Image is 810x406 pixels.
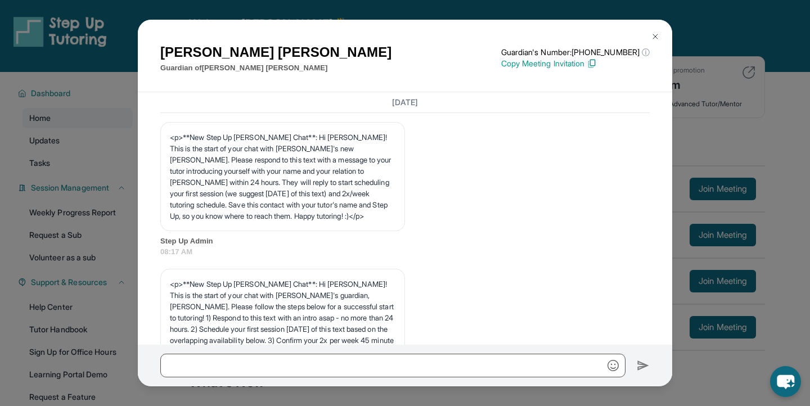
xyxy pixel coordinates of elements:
p: Copy Meeting Invitation [501,58,650,69]
p: <p>**New Step Up [PERSON_NAME] Chat**: Hi [PERSON_NAME]! This is the start of your chat with [PER... [170,132,395,222]
span: Step Up Admin [160,236,650,247]
h3: [DATE] [160,97,650,108]
span: ⓘ [642,47,650,58]
h1: [PERSON_NAME] [PERSON_NAME] [160,42,391,62]
p: Guardian's Number: [PHONE_NUMBER] [501,47,650,58]
button: chat-button [770,366,801,397]
img: Copy Icon [587,58,597,69]
img: Emoji [607,360,619,371]
p: <p>**New Step Up [PERSON_NAME] Chat**: Hi [PERSON_NAME]! This is the start of your chat with [PER... [170,278,395,380]
p: Guardian of [PERSON_NAME] [PERSON_NAME] [160,62,391,74]
img: Close Icon [651,32,660,41]
span: 08:17 AM [160,246,650,258]
img: Send icon [637,359,650,372]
